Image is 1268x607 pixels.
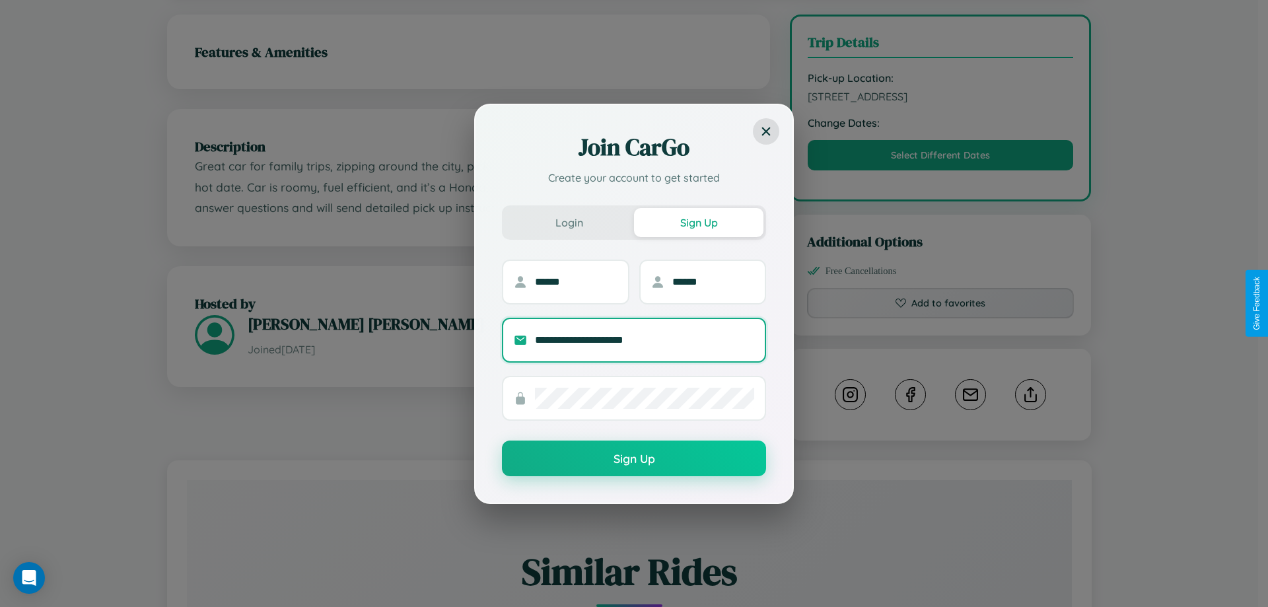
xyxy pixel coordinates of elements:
[502,170,766,186] p: Create your account to get started
[1252,277,1261,330] div: Give Feedback
[634,208,763,237] button: Sign Up
[505,208,634,237] button: Login
[502,441,766,476] button: Sign Up
[502,131,766,163] h2: Join CarGo
[13,562,45,594] div: Open Intercom Messenger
